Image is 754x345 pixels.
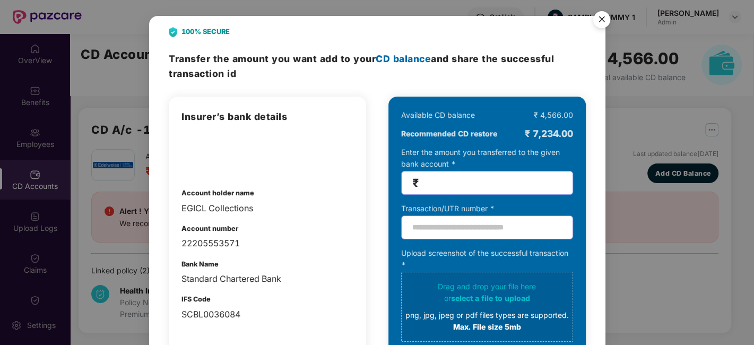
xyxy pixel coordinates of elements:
span: you want add to your [272,53,431,64]
b: Account number [181,225,238,232]
div: 22205553571 [181,237,353,250]
div: ₹ 7,234.00 [524,126,573,141]
div: Upload screenshot of the successful transaction * [401,247,573,342]
span: CD balance [376,53,431,64]
div: SCBL0036084 [181,308,353,321]
div: Available CD balance [401,109,474,121]
div: Standard Chartered Bank [181,272,353,286]
div: Drag and drop your file here [405,281,568,333]
div: or [405,292,568,304]
div: png, jpg, jpeg or pdf files types are supported. [405,309,568,321]
div: ₹ 4,566.00 [533,109,573,121]
div: Max. File size 5mb [405,321,568,333]
img: employees [181,135,237,172]
button: Close [587,6,616,34]
div: Enter the amount you transferred to the given bank account * [401,146,573,195]
h3: Transfer the amount and share the successful transaction id [169,51,586,81]
div: Transaction/UTR number * [401,203,573,214]
img: svg+xml;base64,PHN2ZyB4bWxucz0iaHR0cDovL3d3dy53My5vcmcvMjAwMC9zdmciIHdpZHRoPSI1NiIgaGVpZ2h0PSI1Ni... [587,6,617,36]
b: IFS Code [181,295,211,303]
span: select a file to upload [450,294,530,303]
b: 100% SECURE [181,27,230,37]
span: ₹ [412,177,418,189]
h3: Insurer’s bank details [181,109,353,124]
b: Bank Name [181,260,219,268]
img: svg+xml;base64,PHN2ZyB4bWxucz0iaHR0cDovL3d3dy53My5vcmcvMjAwMC9zdmciIHdpZHRoPSIyNCIgaGVpZ2h0PSIyOC... [169,27,177,37]
b: Account holder name [181,189,254,197]
span: Drag and drop your file hereorselect a file to uploadpng, jpg, jpeg or pdf files types are suppor... [401,272,572,341]
b: Recommended CD restore [401,128,497,140]
div: EGICL Collections [181,202,353,215]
